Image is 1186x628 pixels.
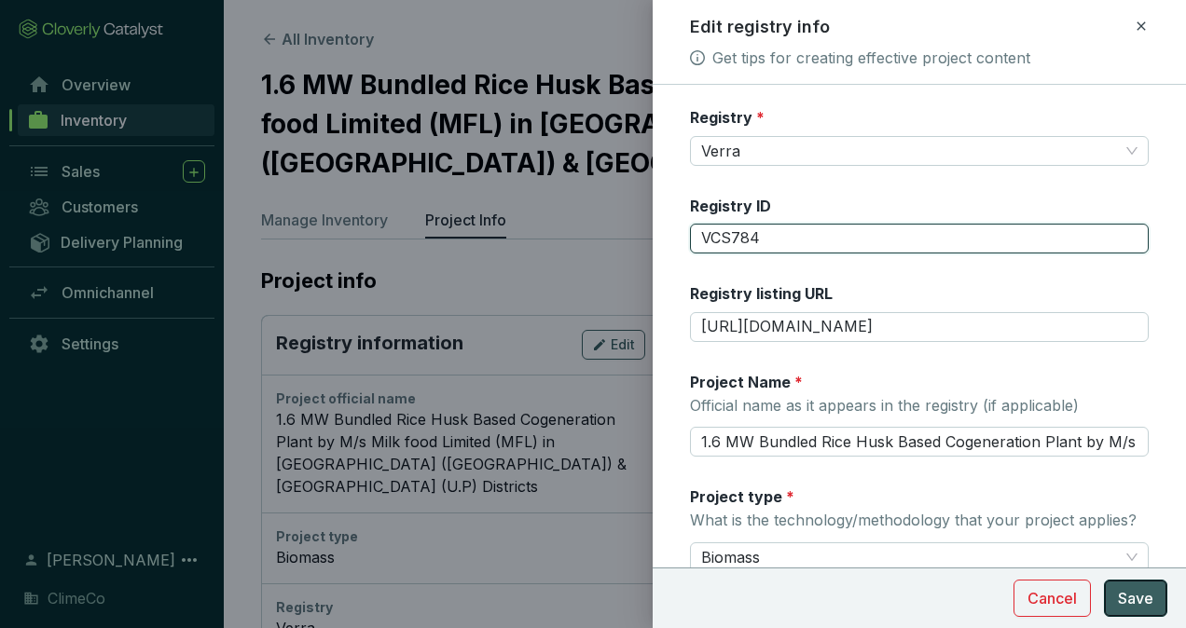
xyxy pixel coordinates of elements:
span: Verra [701,137,1138,165]
span: Save [1118,587,1153,609]
span: Biomass [701,543,1138,571]
a: Get tips for creating effective project content [712,47,1030,69]
p: Official name as it appears in the registry (if applicable) [690,396,1079,416]
label: Registry listing URL [690,283,833,304]
label: Project Name [690,372,803,392]
label: Registry [690,107,765,128]
p: What is the technology/methodology that your project applies? [690,511,1137,531]
h2: Edit registry info [690,15,830,39]
span: Cancel [1027,587,1077,609]
button: Cancel [1014,580,1091,617]
label: Project type [690,486,794,507]
label: Registry ID [690,196,771,216]
button: Save [1104,580,1167,617]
